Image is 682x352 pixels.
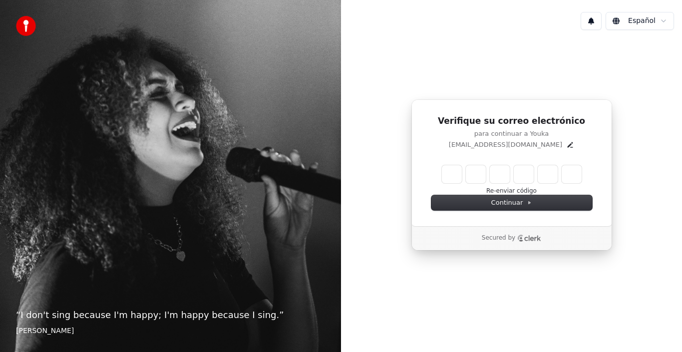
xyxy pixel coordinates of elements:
span: Continuar [491,198,532,207]
p: [EMAIL_ADDRESS][DOMAIN_NAME] [449,140,562,149]
input: Enter verification code [442,165,582,183]
a: Clerk logo [517,235,541,242]
button: Continuar [431,195,592,210]
button: Edit [566,141,574,149]
img: youka [16,16,36,36]
p: para continuar a Youka [431,129,592,138]
button: Re-enviar código [486,187,537,195]
p: “ I don't sing because I'm happy; I'm happy because I sing. ” [16,308,325,322]
p: Secured by [482,234,515,242]
h1: Verifique su correo electrónico [431,115,592,127]
footer: [PERSON_NAME] [16,326,325,336]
